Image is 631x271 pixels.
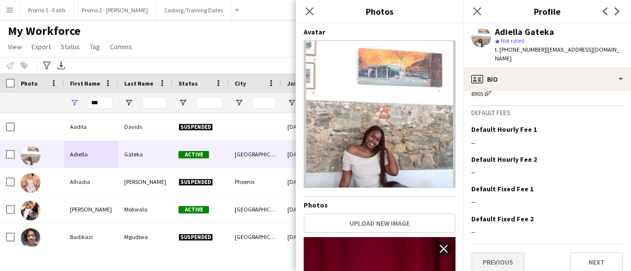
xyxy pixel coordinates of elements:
div: Mgudlwa [118,223,173,250]
div: [DATE] [281,223,333,250]
div: Phoenix [229,168,281,195]
div: Adiella [64,141,118,168]
div: -- [471,227,623,236]
h3: Photos [296,5,463,18]
button: Casting/Training Dates [156,0,231,20]
button: Promo 2 - [PERSON_NAME] [74,0,156,20]
span: Joined [287,80,307,87]
span: Comms [110,42,132,51]
div: [PERSON_NAME] [64,196,118,223]
a: Status [57,40,84,53]
img: Adiella Gateka [21,146,40,165]
h3: Default fees [471,108,623,117]
h3: Default Fixed Fee 2 [471,214,533,223]
span: Suspended [178,123,213,131]
input: Last Name Filter Input [142,97,167,109]
span: First Name [70,80,100,87]
h4: Photos [304,201,456,210]
div: 8905 [471,88,623,97]
div: [GEOGRAPHIC_DATA] [229,223,281,250]
app-action-btn: Advanced filters [41,60,53,71]
h3: Profile [463,5,631,18]
button: Open Filter Menu [287,98,296,107]
span: Photo [21,80,37,87]
span: Not rated [501,37,525,44]
div: -- [471,138,623,147]
span: Active [178,151,209,158]
div: [PERSON_NAME] [118,168,173,195]
span: Export [32,42,51,51]
button: Open Filter Menu [70,98,79,107]
button: Open Filter Menu [178,98,187,107]
span: Last Name [124,80,153,87]
a: Export [28,40,55,53]
span: Tag [90,42,100,51]
a: Tag [86,40,104,53]
input: City Filter Input [252,97,276,109]
img: Badikazi Mgudlwa [21,228,40,248]
button: Upload new image [304,213,456,233]
button: Open Filter Menu [124,98,133,107]
div: Adiella Gateka [495,28,554,36]
div: Mokwala [118,196,173,223]
span: Active [178,206,209,213]
div: Alhadia [64,168,118,195]
span: Suspended [178,234,213,241]
img: Alitha Hunadi Mokwala [21,201,40,220]
div: [DATE] [281,141,333,168]
h4: Avatar [304,28,456,36]
h3: Default Hourly Fee 2 [471,155,537,164]
button: Promo 1 - Faith [20,0,74,20]
div: [DATE] [281,113,333,140]
div: -- [471,197,623,206]
span: | [EMAIL_ADDRESS][DOMAIN_NAME] [495,46,620,62]
input: First Name Filter Input [88,97,112,109]
span: t. [PHONE_NUMBER] [495,46,546,53]
a: View [4,40,26,53]
span: View [8,42,22,51]
div: [DATE] [281,168,333,195]
div: Badikazi [64,223,118,250]
div: -- [471,168,623,177]
div: Davids [118,113,173,140]
app-action-btn: Export XLSX [55,60,67,71]
div: Gateka [118,141,173,168]
div: Bio [463,67,631,91]
img: Alhadia Rajak [21,173,40,193]
span: Status [178,80,198,87]
span: My Workforce [8,24,80,38]
button: Open Filter Menu [235,98,244,107]
h3: Default Hourly Fee 1 [471,125,537,134]
div: Aadila [64,113,118,140]
input: Status Filter Input [196,97,223,109]
img: Crew avatar [304,40,456,188]
span: City [235,80,246,87]
span: Suspended [178,179,213,186]
h3: Default Fixed Fee 1 [471,184,533,193]
div: [GEOGRAPHIC_DATA] [229,141,281,168]
div: [DATE] [281,196,333,223]
a: Comms [106,40,136,53]
span: Status [61,42,80,51]
div: [GEOGRAPHIC_DATA] [229,196,281,223]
